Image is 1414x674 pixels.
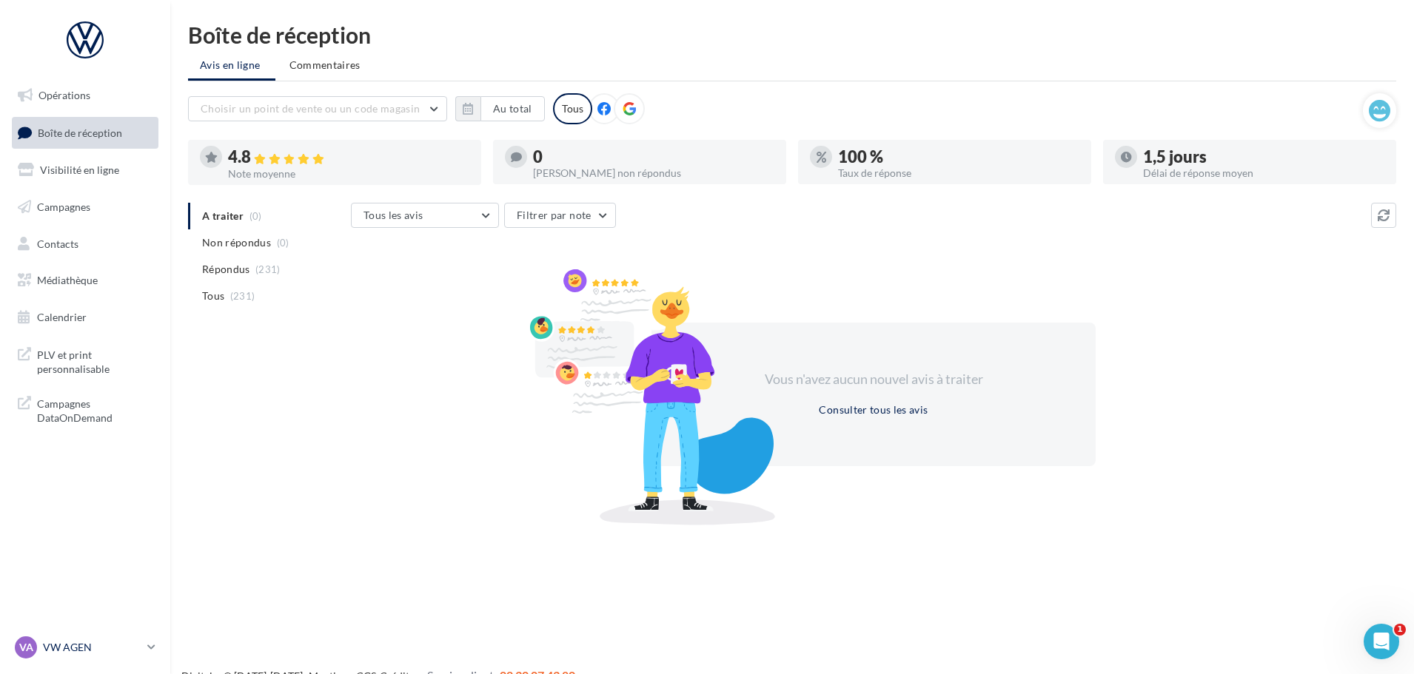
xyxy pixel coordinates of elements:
a: Contacts [9,229,161,260]
button: Tous les avis [351,203,499,228]
div: Taux de réponse [838,168,1079,178]
a: Opérations [9,80,161,111]
span: Tous les avis [363,209,423,221]
a: Campagnes DataOnDemand [9,388,161,431]
button: Au total [480,96,545,121]
a: Boîte de réception [9,117,161,149]
a: Calendrier [9,302,161,333]
span: Répondus [202,262,250,277]
iframe: Intercom live chat [1364,624,1399,659]
div: Boîte de réception [188,24,1396,46]
div: 1,5 jours [1143,149,1384,165]
span: PLV et print personnalisable [37,345,153,377]
a: VA VW AGEN [12,633,158,661]
span: Visibilité en ligne [40,164,119,176]
div: Tous [553,93,592,124]
span: Choisir un point de vente ou un code magasin [201,102,420,115]
span: Non répondus [202,235,271,250]
span: Campagnes DataOnDemand [37,394,153,425]
button: Au total [455,96,545,121]
span: Calendrier [37,311,87,323]
div: 4.8 [228,149,469,166]
button: Choisir un point de vente ou un code magasin [188,96,447,121]
div: 0 [533,149,774,165]
p: VW AGEN [43,640,141,655]
a: Médiathèque [9,265,161,296]
span: Campagnes [37,200,90,213]
span: Contacts [37,237,78,249]
span: Opérations [38,89,90,101]
button: Filtrer par note [504,203,616,228]
a: PLV et print personnalisable [9,339,161,383]
div: [PERSON_NAME] non répondus [533,168,774,178]
span: (231) [255,263,281,275]
span: Commentaires [289,58,361,71]
span: Tous [202,289,224,303]
span: Médiathèque [37,274,98,286]
div: Vous n'avez aucun nouvel avis à traiter [746,370,1001,389]
span: VA [19,640,33,655]
button: Consulter tous les avis [813,401,934,419]
span: (0) [277,237,289,249]
a: Visibilité en ligne [9,155,161,186]
a: Campagnes [9,192,161,223]
div: Délai de réponse moyen [1143,168,1384,178]
span: (231) [230,290,255,302]
div: 100 % [838,149,1079,165]
span: Boîte de réception [38,126,122,138]
span: 1 [1394,624,1406,636]
div: Note moyenne [228,169,469,179]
